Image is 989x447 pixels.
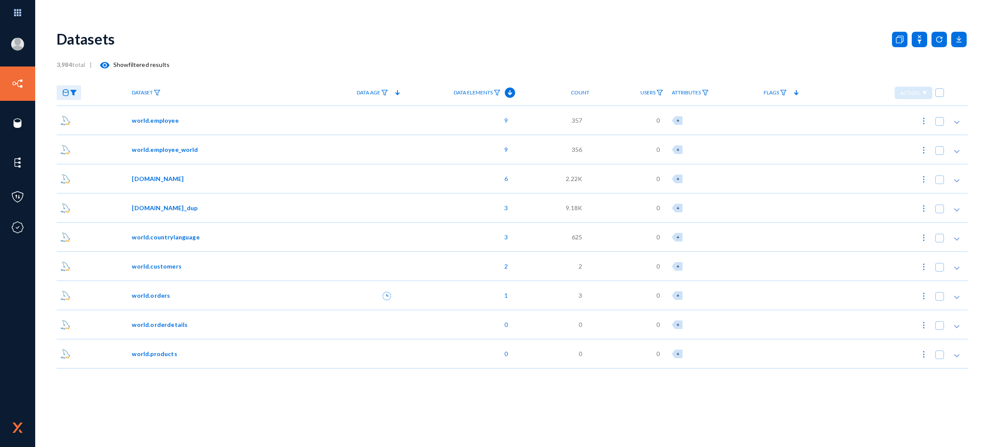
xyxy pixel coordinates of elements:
span: world.orders [132,291,170,300]
a: Attributes [667,85,713,100]
span: 625 [572,233,582,242]
span: 356 [572,145,582,154]
span: + [677,176,680,181]
span: Attributes [672,90,701,96]
img: icon-more.svg [919,146,928,154]
span: total [57,61,90,68]
a: Users [636,85,667,100]
img: mysql.png [61,203,70,213]
img: mysql.png [61,320,70,329]
img: icon-filter-filled.svg [70,90,77,96]
img: icon-inventory.svg [11,77,24,90]
img: icon-sources.svg [11,117,24,130]
span: 0 [500,349,508,358]
a: Dataset [127,85,165,100]
img: icon-more.svg [919,175,928,184]
span: + [677,322,680,327]
img: mysql.png [61,262,70,271]
img: icon-filter.svg [656,90,663,96]
span: 9 [500,116,508,125]
img: icon-more.svg [919,350,928,359]
span: 0 [656,320,660,329]
span: Users [640,90,655,96]
img: icon-policies.svg [11,190,24,203]
span: 0 [656,203,660,212]
span: world.customers [132,262,181,271]
span: + [677,293,680,298]
span: 0 [656,116,660,125]
a: Data Age [352,85,392,100]
img: icon-more.svg [919,233,928,242]
span: 0 [500,320,508,329]
span: + [677,118,680,123]
img: icon-filter.svg [780,90,787,96]
span: 357 [572,116,582,125]
img: mysql.png [61,145,70,154]
span: 3 [579,291,582,300]
span: 2 [500,262,508,271]
span: [DOMAIN_NAME]_dup [132,203,197,212]
img: icon-compliance.svg [11,221,24,234]
span: + [677,234,680,240]
span: + [677,205,680,211]
span: Flags [764,90,779,96]
span: 0 [656,349,660,358]
span: Show filtered results [92,61,170,68]
span: 0 [579,349,582,358]
img: icon-more.svg [919,321,928,329]
img: mysql.png [61,349,70,359]
img: icon-filter.svg [381,90,388,96]
a: Flags [759,85,791,100]
img: icon-elements.svg [11,156,24,169]
img: mysql.png [61,291,70,300]
span: world.orderdetails [132,320,188,329]
img: blank-profile-picture.png [11,38,24,51]
span: world.employee [132,116,178,125]
span: 9 [500,145,508,154]
span: world.products [132,349,177,358]
img: icon-more.svg [919,117,928,125]
span: 3 [500,203,508,212]
span: 2 [579,262,582,271]
img: mysql.png [61,116,70,125]
span: 0 [656,291,660,300]
span: Dataset [132,90,153,96]
span: 0 [656,174,660,183]
img: mysql.png [61,174,70,184]
img: mysql.png [61,233,70,242]
span: 9.18K [566,203,582,212]
img: icon-filter.svg [702,90,709,96]
span: world.employee_world [132,145,198,154]
span: 0 [656,233,660,242]
img: icon-more.svg [919,263,928,271]
span: Data Age [357,90,380,96]
span: world.countrylanguage [132,233,199,242]
b: 3,984 [57,61,72,68]
span: 0 [656,262,660,271]
img: icon-more.svg [919,292,928,300]
span: 0 [656,145,660,154]
img: icon-more.svg [919,204,928,213]
span: + [677,351,680,356]
span: + [677,147,680,152]
span: Data Elements [454,90,493,96]
span: 6 [500,174,508,183]
img: icon-filter.svg [494,90,501,96]
span: [DOMAIN_NAME] [132,174,184,183]
span: 3 [500,233,508,242]
span: 1 [500,291,508,300]
mat-icon: visibility [100,60,110,70]
a: Data Elements [449,85,505,100]
span: + [677,263,680,269]
span: 2.22K [566,174,582,183]
span: Count [571,90,589,96]
span: | [90,61,92,68]
img: app launcher [5,3,30,22]
img: icon-filter.svg [154,90,161,96]
span: 0 [579,320,582,329]
div: Datasets [57,30,115,48]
